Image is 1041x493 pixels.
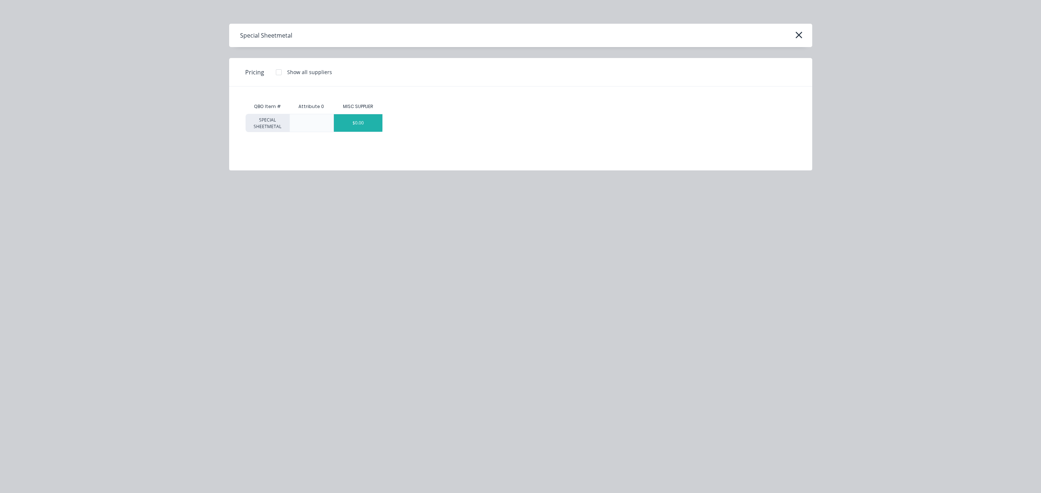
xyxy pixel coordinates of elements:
[245,68,264,77] span: Pricing
[246,99,289,114] div: QBO Item #
[343,103,373,110] div: MISC SUPPLIER
[240,31,292,40] div: Special Sheetmetal
[287,68,332,76] div: Show all suppliers
[334,114,382,132] div: $0.00
[246,114,289,132] div: SPECIAL SHEETMETAL
[293,97,330,116] div: Attribute 0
